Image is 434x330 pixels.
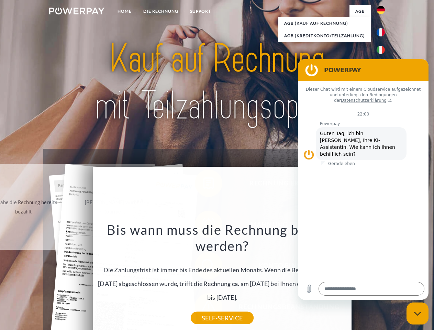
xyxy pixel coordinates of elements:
div: [PERSON_NAME] wurde retourniert [74,198,151,216]
a: AGB (Kreditkonto/Teilzahlung) [278,30,371,42]
img: fr [377,28,385,36]
iframe: Messaging-Fenster [298,59,429,300]
div: Die Zahlungsfrist ist immer bis Ende des aktuellen Monats. Wenn die Bestellung z.B. am [DATE] abg... [97,221,348,318]
a: SELF-SERVICE [191,312,254,324]
h3: Bis wann muss die Rechnung bezahlt werden? [97,221,348,254]
a: agb [349,5,371,18]
a: Home [112,5,137,18]
a: DIE RECHNUNG [137,5,184,18]
a: AGB (Kauf auf Rechnung) [278,17,371,30]
img: de [377,6,385,14]
img: it [377,46,385,54]
img: logo-powerpay-white.svg [49,8,104,14]
a: SUPPORT [184,5,217,18]
iframe: Schaltfläche zum Öffnen des Messaging-Fensters; Konversation läuft [407,302,429,324]
img: title-powerpay_de.svg [66,33,368,132]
